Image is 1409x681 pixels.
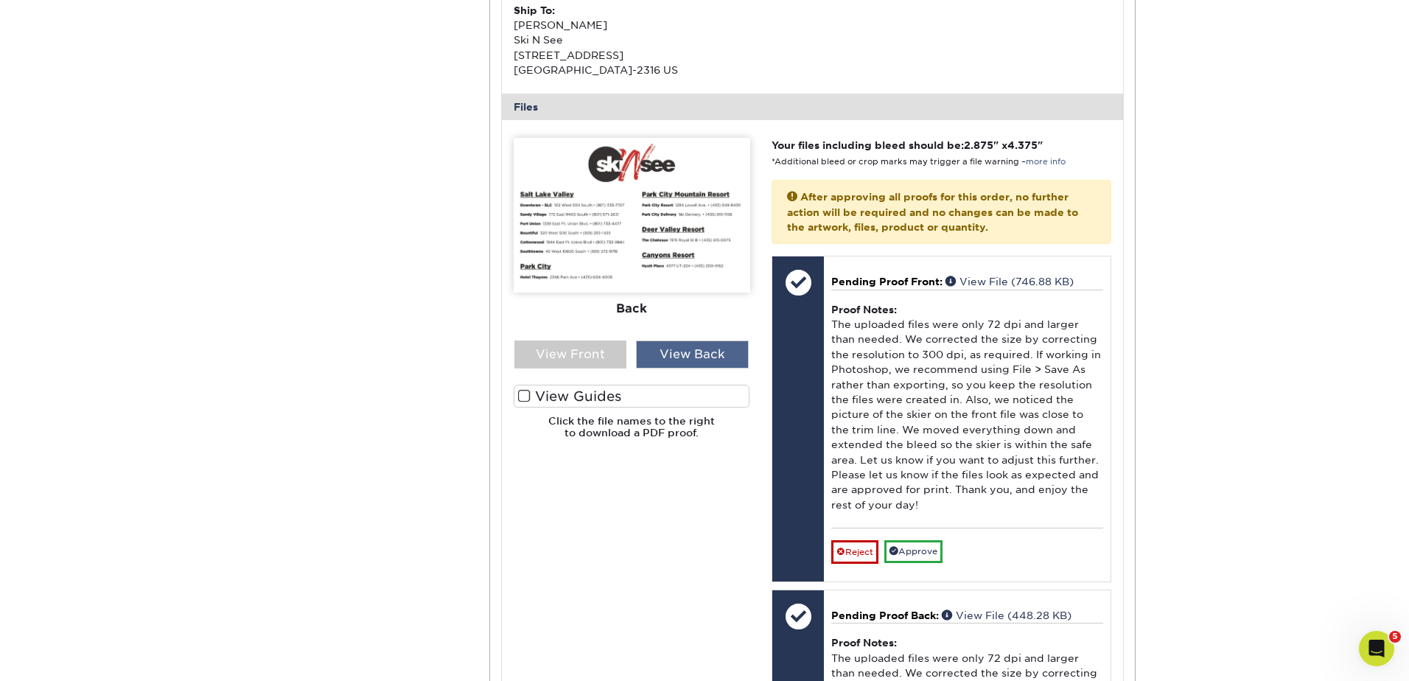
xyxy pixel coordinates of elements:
strong: Your files including bleed should be: " x " [772,139,1043,151]
span: Pending Proof Back: [831,610,939,621]
h6: Click the file names to the right to download a PDF proof. [514,415,750,451]
span: Pending Proof Front: [831,276,943,287]
div: View Back [636,340,749,369]
span: 5 [1389,631,1401,643]
a: View File (746.88 KB) [945,276,1074,287]
a: Reject [831,540,878,564]
strong: Ship To: [514,4,555,16]
div: [PERSON_NAME] Ski N See [STREET_ADDRESS] [GEOGRAPHIC_DATA]-2316 US [514,3,813,78]
strong: Proof Notes: [831,637,897,649]
iframe: Intercom live chat [1359,631,1394,666]
div: View Front [514,340,627,369]
a: more info [1026,157,1066,167]
a: Approve [884,540,943,563]
span: 2.875 [964,139,993,151]
span: 4.375 [1007,139,1038,151]
strong: Proof Notes: [831,304,897,315]
strong: After approving all proofs for this order, no further action will be required and no changes can ... [787,191,1078,233]
div: Files [502,94,1124,120]
small: *Additional bleed or crop marks may trigger a file warning – [772,157,1066,167]
div: Back [514,293,750,326]
a: View File (448.28 KB) [942,610,1071,621]
label: View Guides [514,385,750,408]
div: The uploaded files were only 72 dpi and larger than needed. We corrected the size by correcting t... [831,290,1103,528]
